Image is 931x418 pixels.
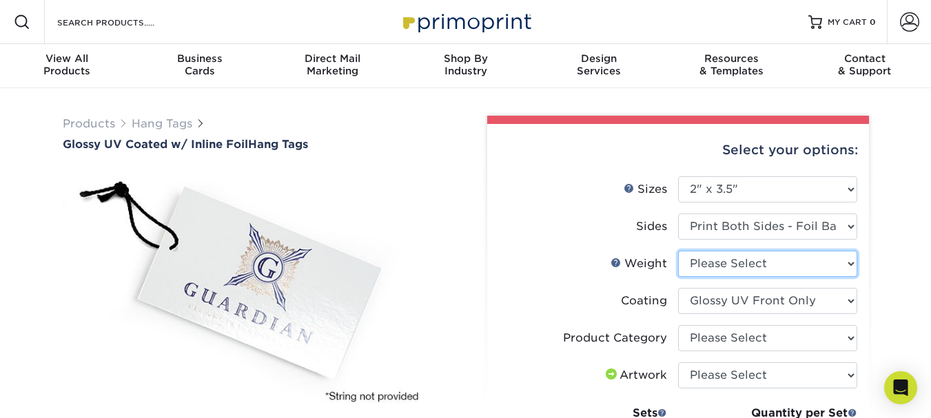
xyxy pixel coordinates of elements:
div: Select your options: [498,124,858,176]
a: Contact& Support [798,44,931,88]
div: Coating [621,293,667,309]
a: DesignServices [532,44,665,88]
span: Resources [665,52,798,65]
a: Hang Tags [132,117,192,130]
span: MY CART [828,17,867,28]
span: Business [133,52,266,65]
span: Contact [798,52,931,65]
div: Weight [611,255,667,272]
div: Cards [133,52,266,77]
span: Direct Mail [266,52,399,65]
div: Product Category [563,330,667,346]
a: Products [63,117,115,130]
a: Shop ByIndustry [399,44,532,88]
h1: Hang Tags [63,138,456,151]
div: Open Intercom Messenger [884,371,917,404]
div: & Templates [665,52,798,77]
a: BusinessCards [133,44,266,88]
div: Sizes [624,181,667,198]
input: SEARCH PRODUCTS..... [56,14,190,30]
span: Shop By [399,52,532,65]
a: Glossy UV Coated w/ Inline FoilHang Tags [63,138,456,151]
div: & Support [798,52,931,77]
div: Industry [399,52,532,77]
div: Sides [636,218,667,235]
a: Resources& Templates [665,44,798,88]
span: 0 [870,17,876,27]
span: Design [532,52,665,65]
a: Direct MailMarketing [266,44,399,88]
img: Primoprint [397,7,535,36]
span: Glossy UV Coated w/ Inline Foil [63,138,248,151]
div: Marketing [266,52,399,77]
div: Services [532,52,665,77]
div: Artwork [603,367,667,384]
